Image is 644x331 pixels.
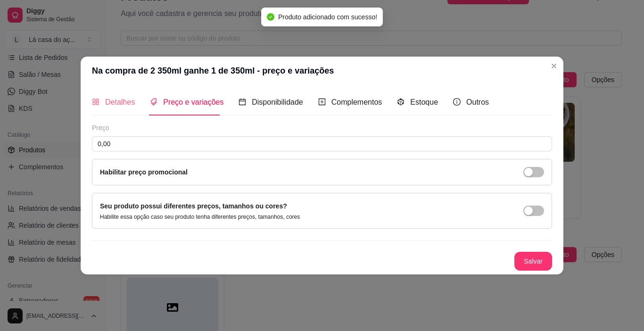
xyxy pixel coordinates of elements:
[92,98,99,106] span: appstore
[410,98,438,106] span: Estoque
[466,98,489,106] span: Outros
[150,98,157,106] span: tags
[92,123,552,132] div: Preço
[318,98,326,106] span: plus-square
[252,98,303,106] span: Disponibilidade
[105,98,135,106] span: Detalhes
[278,13,377,21] span: Produto adicionado com sucesso!
[514,252,552,271] button: Salvar
[92,136,552,151] input: Ex.: R$12,99
[81,57,563,85] header: Na compra de 2 350ml ganhe 1 de 350ml - preço e variações
[331,98,382,106] span: Complementos
[267,13,274,21] span: check-circle
[100,168,188,176] label: Habilitar preço promocional
[163,98,223,106] span: Preço e variações
[100,213,300,221] p: Habilite essa opção caso seu produto tenha diferentes preços, tamanhos, cores
[239,98,246,106] span: calendar
[453,98,461,106] span: info-circle
[397,98,405,106] span: code-sandbox
[100,202,287,210] label: Seu produto possui diferentes preços, tamanhos ou cores?
[546,58,561,74] button: Close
